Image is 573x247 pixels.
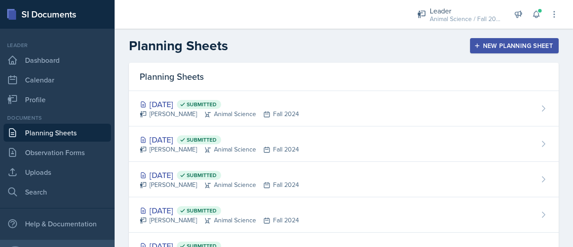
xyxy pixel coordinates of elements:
div: New Planning Sheet [476,42,553,49]
div: Leader [430,5,501,16]
a: Observation Forms [4,143,111,161]
a: [DATE] Submitted [PERSON_NAME]Animal ScienceFall 2024 [129,162,559,197]
span: Submitted [187,136,217,143]
span: Submitted [187,101,217,108]
div: [PERSON_NAME] Animal Science Fall 2024 [140,109,299,119]
a: [DATE] Submitted [PERSON_NAME]Animal ScienceFall 2024 [129,197,559,233]
div: [DATE] [140,134,299,146]
button: New Planning Sheet [470,38,559,53]
div: [PERSON_NAME] Animal Science Fall 2024 [140,216,299,225]
div: [PERSON_NAME] Animal Science Fall 2024 [140,180,299,190]
div: [DATE] [140,98,299,110]
a: Dashboard [4,51,111,69]
div: Leader [4,41,111,49]
a: [DATE] Submitted [PERSON_NAME]Animal ScienceFall 2024 [129,126,559,162]
div: [PERSON_NAME] Animal Science Fall 2024 [140,145,299,154]
a: Planning Sheets [4,124,111,142]
a: Search [4,183,111,201]
div: [DATE] [140,204,299,217]
a: [DATE] Submitted [PERSON_NAME]Animal ScienceFall 2024 [129,91,559,126]
div: Documents [4,114,111,122]
a: Uploads [4,163,111,181]
a: Profile [4,91,111,108]
span: Submitted [187,207,217,214]
a: Calendar [4,71,111,89]
div: Animal Science / Fall 2024 [430,14,501,24]
div: Planning Sheets [129,63,559,91]
h2: Planning Sheets [129,38,228,54]
div: Help & Documentation [4,215,111,233]
div: [DATE] [140,169,299,181]
span: Submitted [187,172,217,179]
